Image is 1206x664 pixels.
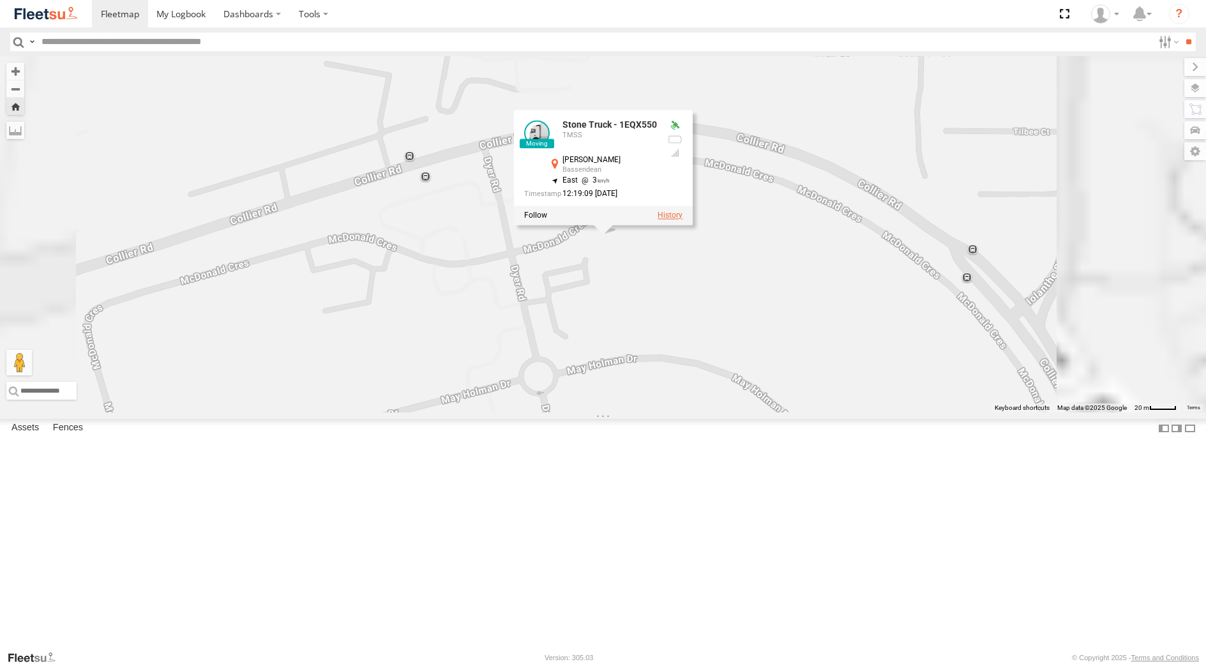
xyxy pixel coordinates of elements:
[1169,4,1189,24] i: ?
[6,350,32,375] button: Drag Pegman onto the map to open Street View
[1131,404,1180,412] button: Map scale: 20 m per 39 pixels
[562,176,578,185] span: East
[667,148,682,158] div: GSM Signal = 4
[1131,654,1199,661] a: Terms and Conditions
[667,135,682,145] div: No battery health information received from this device.
[13,5,79,22] img: fleetsu-logo-horizontal.svg
[1154,33,1181,51] label: Search Filter Options
[1087,4,1124,24] div: TheMaker Systems
[27,33,37,51] label: Search Query
[1157,419,1170,437] label: Dock Summary Table to the Left
[5,419,45,437] label: Assets
[667,121,682,131] div: Valid GPS Fix
[524,211,547,220] label: Realtime tracking of Asset
[6,80,24,98] button: Zoom out
[6,63,24,80] button: Zoom in
[1184,419,1196,437] label: Hide Summary Table
[6,121,24,139] label: Measure
[47,419,89,437] label: Fences
[562,156,657,165] div: [PERSON_NAME]
[7,651,66,664] a: Visit our Website
[578,176,610,185] span: 3
[658,211,682,220] label: View Asset History
[1184,142,1206,160] label: Map Settings
[995,404,1050,412] button: Keyboard shortcuts
[1187,405,1200,411] a: Terms
[524,190,657,198] div: Date/time of location update
[562,132,657,139] div: TMSS
[562,166,657,174] div: Bassendean
[562,121,657,130] div: Stone Truck - 1EQX550
[1057,404,1127,411] span: Map data ©2025 Google
[6,98,24,115] button: Zoom Home
[1072,654,1199,661] div: © Copyright 2025 -
[1134,404,1149,411] span: 20 m
[1170,419,1183,437] label: Dock Summary Table to the Right
[545,654,593,661] div: Version: 305.03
